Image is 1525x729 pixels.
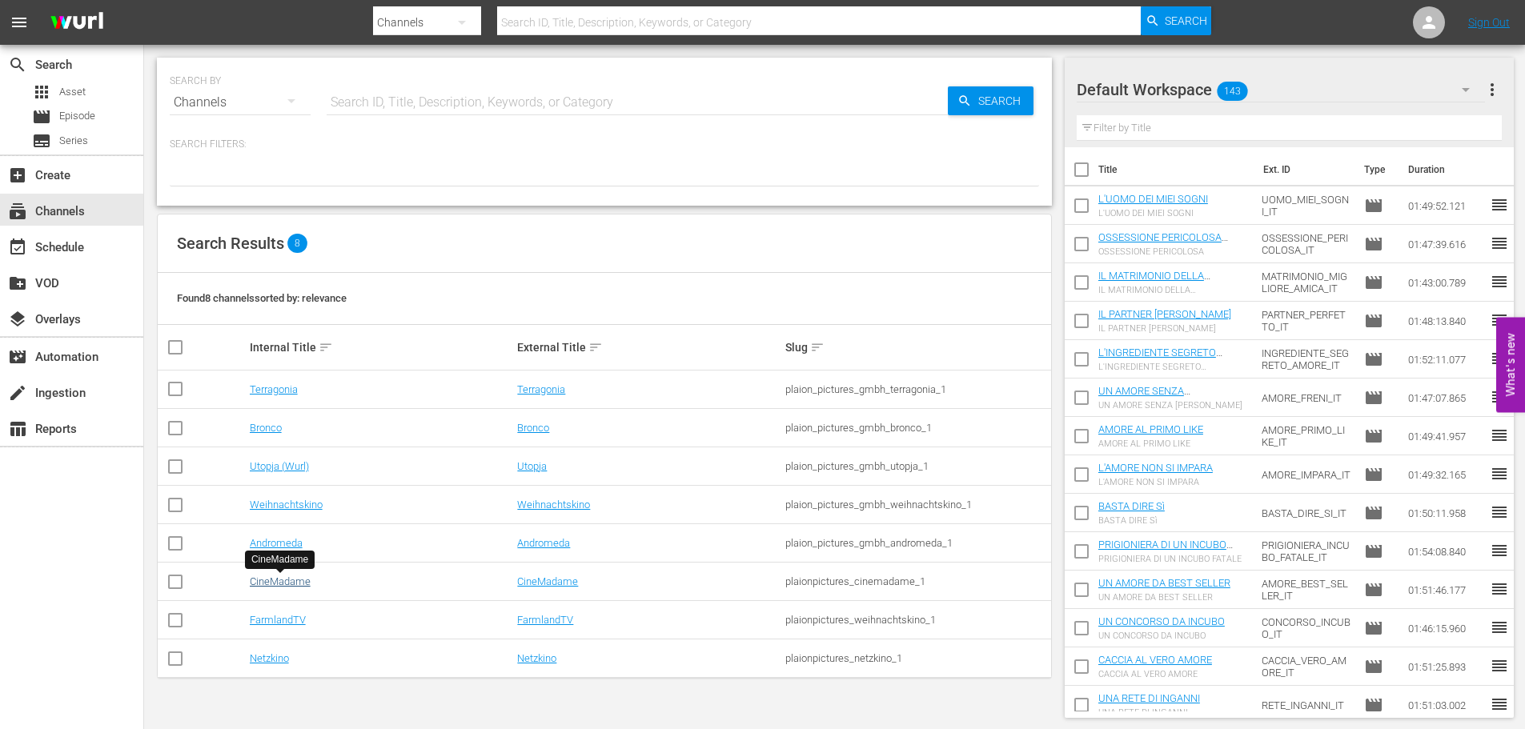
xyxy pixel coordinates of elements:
span: Ingestion [8,383,27,403]
a: Bronco [517,422,549,434]
th: Title [1098,147,1254,192]
a: IL PARTNER [PERSON_NAME] [1098,308,1231,320]
div: plaion_pictures_gmbh_utopja_1 [785,460,1049,472]
a: Utopja [517,460,547,472]
span: Episode [1364,196,1383,215]
div: Slug [785,338,1049,357]
span: Create [8,166,27,185]
a: Sign Out [1468,16,1510,29]
td: 01:47:07.865 [1402,379,1490,417]
span: reorder [1490,387,1509,407]
td: 01:51:03.002 [1402,686,1490,724]
td: UOMO_MIEI_SOGNI_IT [1255,186,1358,225]
a: Andromeda [517,537,570,549]
td: CONCORSO_INCUBO_IT [1255,609,1358,647]
div: plaionpictures_cinemadame_1 [785,575,1049,587]
span: sort [810,340,825,354]
span: Episode [59,108,95,124]
a: UN CONCORSO DA INCUBO [1098,615,1225,627]
a: CineMadame [517,575,578,587]
span: reorder [1490,464,1509,483]
td: AMORE_IMPARA_IT [1255,455,1358,494]
div: CineMadame [251,553,308,567]
td: 01:43:00.789 [1402,263,1490,302]
span: reorder [1490,349,1509,368]
div: L'AMORE NON SI IMPARA [1098,477,1213,487]
td: OSSESSIONE_PERICOLOSA_IT [1255,225,1358,263]
span: reorder [1490,541,1509,560]
div: OSSESSIONE PERICOLOSA [1098,246,1250,257]
a: FarmlandTV [250,614,306,626]
td: 01:49:52.121 [1402,186,1490,225]
span: Episode [1364,619,1383,638]
th: Ext. ID [1254,147,1355,192]
span: Series [59,133,88,149]
span: 8 [287,234,307,253]
td: 01:49:32.165 [1402,455,1490,494]
span: Episode [1364,350,1383,369]
img: ans4CAIJ8jUAAAAAAAAAAAAAAAAAAAAAAAAgQb4GAAAAAAAAAAAAAAAAAAAAAAAAJMjXAAAAAAAAAAAAAAAAAAAAAAAAgAT5G... [38,4,115,42]
span: Episode [1364,234,1383,254]
span: Automation [8,347,27,367]
span: Episode [1364,503,1383,523]
a: UNA RETE DI INGANNI [1098,692,1200,704]
div: UN AMORE DA BEST SELLER [1098,592,1230,603]
button: Search [1141,6,1211,35]
a: Utopja (Wurl) [250,460,309,472]
button: Open Feedback Widget [1496,317,1525,412]
div: IL PARTNER [PERSON_NAME] [1098,323,1231,334]
div: L'UOMO DEI MIEI SOGNI [1098,208,1208,218]
span: Channels [8,202,27,221]
span: Search [972,86,1033,115]
div: IL MATRIMONIO DELLA [PERSON_NAME] AMICA [1098,285,1250,295]
a: L'UOMO DEI MIEI SOGNI [1098,193,1208,205]
div: CACCIA AL VERO AMORE [1098,669,1212,679]
td: 01:49:41.957 [1402,417,1490,455]
span: reorder [1490,618,1509,637]
span: Episode [1364,542,1383,561]
span: reorder [1490,310,1509,330]
a: CineMadame [250,575,311,587]
span: reorder [1490,503,1509,522]
a: CACCIA AL VERO AMORE [1098,654,1212,666]
div: plaion_pictures_gmbh_bronco_1 [785,422,1049,434]
a: Terragonia [250,383,298,395]
div: UN CONCORSO DA INCUBO [1098,631,1225,641]
a: Weihnachtskino [250,499,323,511]
span: Episode [1364,311,1383,330]
td: BASTA_DIRE_SI_IT [1255,494,1358,532]
div: BASTA DIRE Sì [1098,515,1165,526]
td: 01:46:15.960 [1402,609,1490,647]
td: MATRIMONIO_MIGLIORE_AMICA_IT [1255,263,1358,302]
td: 01:51:25.893 [1402,647,1490,686]
span: reorder [1490,695,1509,714]
span: menu [10,13,29,32]
span: Episode [1364,273,1383,292]
div: UNA RETE DI INGANNI [1098,707,1200,718]
span: Reports [8,419,27,439]
td: RETE_INGANNI_IT [1255,686,1358,724]
td: 01:50:11.958 [1402,494,1490,532]
span: Asset [32,82,51,102]
span: Overlays [8,310,27,329]
div: plaion_pictures_gmbh_weihnachtskino_1 [785,499,1049,511]
div: L'INGREDIENTE SEGRETO DELL'AMORE [1098,362,1250,372]
div: Default Workspace [1077,67,1485,112]
span: Schedule [8,238,27,257]
a: OSSESSIONE PERICOLOSA (OSSESSIONE PERICOLOSA (VARIANT)) [1098,231,1228,267]
span: sort [319,340,333,354]
a: Terragonia [517,383,565,395]
span: Search [8,55,27,74]
a: Weihnachtskino [517,499,590,511]
span: reorder [1490,195,1509,214]
td: PRIGIONIERA_INCUBO_FATALE_IT [1255,532,1358,571]
span: reorder [1490,234,1509,253]
td: 01:48:13.840 [1402,302,1490,340]
span: VOD [8,274,27,293]
span: Found 8 channels sorted by: relevance [177,292,347,304]
td: 01:47:39.616 [1402,225,1490,263]
a: AMORE AL PRIMO LIKE [1098,423,1203,435]
span: Episode [1364,695,1383,715]
button: Search [948,86,1033,115]
span: Episode [1364,657,1383,676]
